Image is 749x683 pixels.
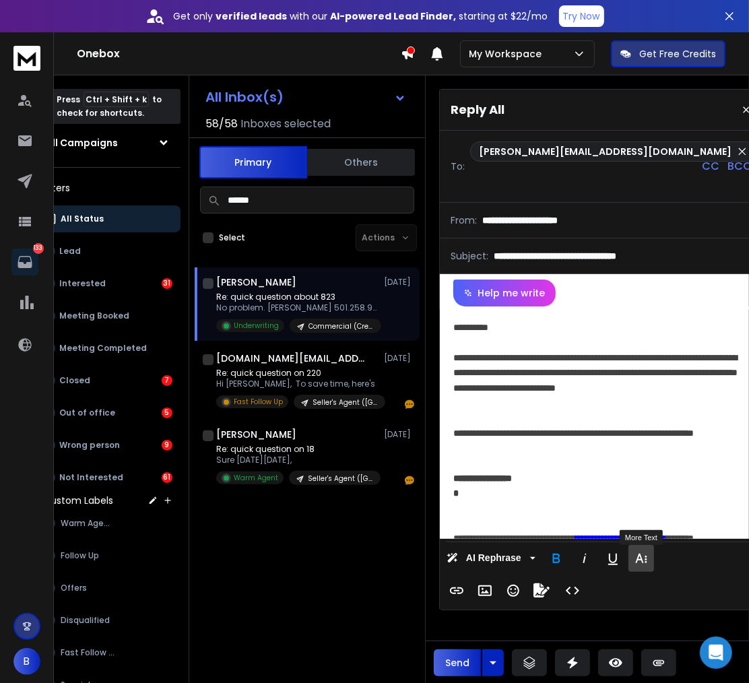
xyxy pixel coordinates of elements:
p: Hi [PERSON_NAME], To save time, here's [216,379,378,389]
button: Emoticons [500,577,526,604]
button: Closed7 [35,367,181,394]
p: No problem. [PERSON_NAME] 501.258.9646 [216,302,378,313]
p: Try Now [563,9,600,23]
button: Interested31 [35,270,181,297]
p: Re: quick question on 220 [216,368,378,379]
button: AI Rephrase [444,545,538,572]
button: Italic (Ctrl+I) [572,545,597,572]
h3: Filters [35,178,181,197]
button: Help me write [453,280,556,306]
button: B [13,648,40,675]
img: logo [13,46,40,71]
div: 9 [162,440,172,451]
button: All Campaigns [35,129,181,156]
h3: Inboxes selected [240,116,331,132]
a: 133 [11,249,38,275]
button: Out of office5 [35,399,181,426]
p: Fast Follow Up [234,397,283,407]
button: All Status [35,205,181,232]
label: Select [219,232,245,243]
span: Warm Agent [61,518,113,529]
p: Meeting Completed [59,343,147,354]
p: Closed [59,375,90,386]
div: 7 [162,375,172,386]
h1: All Campaigns [46,136,118,150]
p: Not Interested [59,472,123,483]
button: Wrong person9 [35,432,181,459]
p: [PERSON_NAME][EMAIL_ADDRESS][DOMAIN_NAME] [479,145,731,158]
button: Send [434,649,481,676]
p: Wrong person [59,440,120,451]
span: 58 / 58 [205,116,238,132]
p: Commercial (Crexi) - Campaign [308,321,373,331]
button: Meeting Booked [35,302,181,329]
h1: [DOMAIN_NAME][EMAIL_ADDRESS][DOMAIN_NAME] [216,352,364,365]
p: Press to check for shortcuts. [57,93,162,120]
button: Try Now [559,5,604,27]
button: Primary [199,146,307,178]
button: Fast Follow Up [35,639,181,666]
p: Sure [DATE][DATE], [216,455,378,465]
p: Interested [59,278,106,289]
p: All Status [61,214,104,224]
button: Insert Link (Ctrl+K) [444,577,469,604]
p: CC [702,158,719,174]
p: [DATE] [384,353,414,364]
span: Follow Up [61,550,99,561]
span: AI Rephrase [463,552,524,564]
p: [DATE] [384,429,414,440]
button: Disqualified [35,607,181,634]
button: Meeting Completed [35,335,181,362]
button: All Inbox(s) [195,84,417,110]
p: 133 [33,243,44,254]
button: Warm Agent [35,510,181,537]
p: Get Free Credits [639,47,716,61]
h1: All Inbox(s) [205,90,284,104]
p: [DATE] [384,277,414,288]
button: Offers [35,575,181,601]
p: To: [451,160,465,173]
h1: [PERSON_NAME] [216,275,296,289]
h1: Onebox [77,46,401,62]
p: My Workspace [469,47,547,61]
p: Reply All [451,100,504,119]
div: 61 [162,472,172,483]
span: Ctrl + Shift + k [84,92,149,107]
button: Signature [529,577,554,604]
button: Bold (Ctrl+B) [544,545,569,572]
p: Re: quick question about 823 [216,292,378,302]
p: Seller's Agent ([GEOGRAPHIC_DATA]) - Campaign *New* [308,474,372,484]
p: From: [451,214,477,227]
p: Get only with our starting at $22/mo [174,9,548,23]
button: Not Interested61 [35,464,181,491]
span: Fast Follow Up [61,647,119,658]
p: Subject: [451,249,488,263]
strong: verified leads [216,9,288,23]
p: Meeting Booked [59,311,129,321]
button: Insert Image (Ctrl+P) [472,577,498,604]
strong: AI-powered Lead Finder, [331,9,457,23]
button: Lead [35,238,181,265]
h1: [PERSON_NAME] [216,428,296,441]
div: 5 [162,408,172,418]
span: Offers [61,583,87,593]
div: More Text [620,530,663,545]
div: 31 [162,278,172,289]
p: Seller's Agent ([GEOGRAPHIC_DATA]) - Campaign *New* [313,397,377,408]
p: Underwriting [234,321,279,331]
div: Open Intercom Messenger [700,637,732,669]
p: Lead [59,246,81,257]
p: Warm Agent [234,473,278,483]
p: Out of office [59,408,115,418]
h3: Custom Labels [43,494,113,507]
button: Others [307,148,415,177]
button: Get Free Credits [611,40,725,67]
p: Re: quick question on 18 [216,444,378,455]
span: Disqualified [61,615,110,626]
button: Follow Up [35,542,181,569]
